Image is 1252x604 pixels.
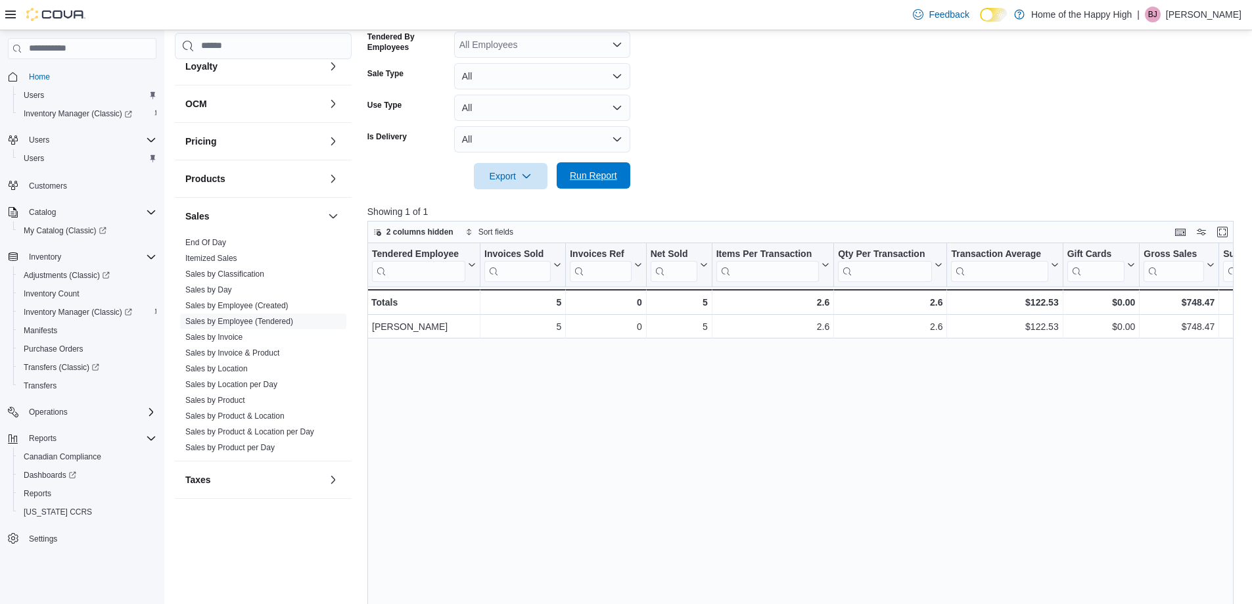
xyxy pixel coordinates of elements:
[716,294,829,310] div: 2.6
[185,285,232,295] span: Sales by Day
[570,319,641,335] div: 0
[29,207,56,218] span: Catalog
[929,8,969,21] span: Feedback
[570,248,631,282] div: Invoices Ref
[13,149,162,168] button: Users
[650,294,707,310] div: 5
[29,252,61,262] span: Inventory
[13,86,162,105] button: Users
[570,248,631,261] div: Invoices Ref
[185,379,277,390] span: Sales by Location per Day
[24,270,110,281] span: Adjustments (Classic)
[1067,248,1135,282] button: Gift Cards
[24,289,80,299] span: Inventory Count
[372,248,465,282] div: Tendered Employee
[24,178,72,194] a: Customers
[8,62,156,582] nav: Complex example
[454,63,630,89] button: All
[1148,7,1157,22] span: BJ
[1166,7,1241,22] p: [PERSON_NAME]
[24,531,62,547] a: Settings
[29,433,57,444] span: Reports
[185,443,275,452] a: Sales by Product per Day
[3,529,162,548] button: Settings
[1144,248,1204,261] div: Gross Sales
[1067,248,1124,282] div: Gift Card Sales
[24,404,156,420] span: Operations
[18,267,115,283] a: Adjustments (Classic)
[18,378,156,394] span: Transfers
[325,171,341,187] button: Products
[484,294,561,310] div: 5
[838,248,932,261] div: Qty Per Transaction
[18,378,62,394] a: Transfers
[185,427,314,437] span: Sales by Product & Location per Day
[185,317,293,326] a: Sales by Employee (Tendered)
[185,254,237,263] a: Itemized Sales
[185,332,243,342] span: Sales by Invoice
[29,135,49,145] span: Users
[1144,319,1215,335] div: $748.47
[18,87,49,103] a: Users
[1215,224,1230,240] button: Enter fullscreen
[24,430,156,446] span: Reports
[13,358,162,377] a: Transfers (Classic)
[13,285,162,303] button: Inventory Count
[13,503,162,521] button: [US_STATE] CCRS
[185,253,237,264] span: Itemized Sales
[24,132,55,148] button: Users
[185,210,210,223] h3: Sales
[185,135,323,148] button: Pricing
[18,286,156,302] span: Inventory Count
[18,223,156,239] span: My Catalog (Classic)
[13,221,162,240] a: My Catalog (Classic)
[951,248,1048,282] div: Transaction Average
[24,68,156,85] span: Home
[29,534,57,544] span: Settings
[185,237,226,248] span: End Of Day
[838,319,942,335] div: 2.6
[951,248,1058,282] button: Transaction Average
[951,248,1048,261] div: Transaction Average
[185,285,232,294] a: Sales by Day
[650,248,697,282] div: Net Sold
[716,248,829,282] button: Items Per Transaction
[1144,294,1215,310] div: $748.47
[24,108,132,119] span: Inventory Manager (Classic)
[175,235,352,461] div: Sales
[325,96,341,112] button: OCM
[185,442,275,453] span: Sales by Product per Day
[454,126,630,152] button: All
[24,344,83,354] span: Purchase Orders
[386,227,453,237] span: 2 columns hidden
[612,39,622,50] button: Open list of options
[1067,294,1135,310] div: $0.00
[185,269,264,279] span: Sales by Classification
[24,381,57,391] span: Transfers
[185,301,289,310] a: Sales by Employee (Created)
[18,360,156,375] span: Transfers (Classic)
[13,321,162,340] button: Manifests
[474,163,547,189] button: Export
[18,341,156,357] span: Purchase Orders
[13,266,162,285] a: Adjustments (Classic)
[24,488,51,499] span: Reports
[484,248,551,261] div: Invoices Sold
[24,69,55,85] a: Home
[460,224,519,240] button: Sort fields
[18,486,156,501] span: Reports
[570,169,617,182] span: Run Report
[18,87,156,103] span: Users
[951,294,1058,310] div: $122.53
[1067,319,1135,335] div: $0.00
[1137,7,1140,22] p: |
[185,97,323,110] button: OCM
[3,67,162,86] button: Home
[185,380,277,389] a: Sales by Location per Day
[1031,7,1132,22] p: Home of the Happy High
[372,248,465,261] div: Tendered Employee
[24,530,156,547] span: Settings
[24,204,156,220] span: Catalog
[185,60,323,73] button: Loyalty
[18,106,156,122] span: Inventory Manager (Classic)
